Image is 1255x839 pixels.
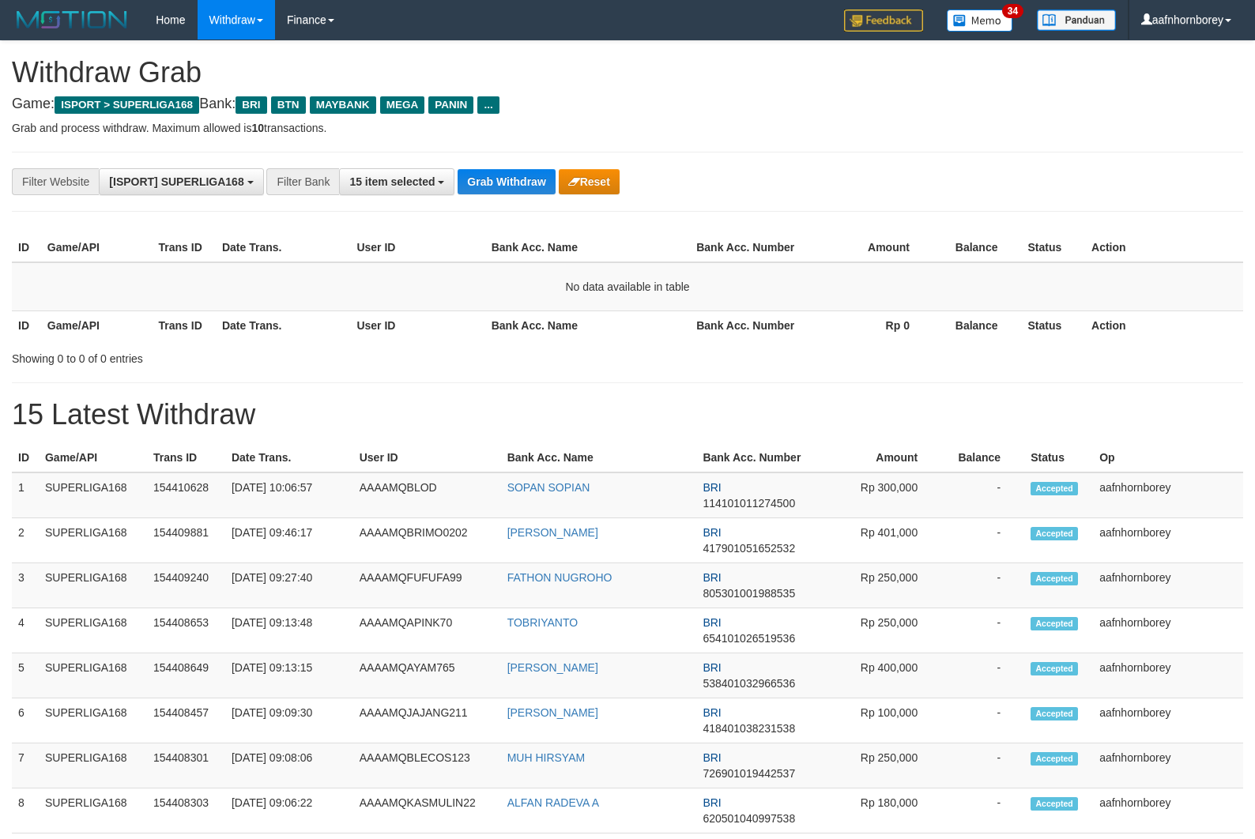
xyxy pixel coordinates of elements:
[147,608,225,653] td: 154408653
[703,722,795,735] span: Copy 418401038231538 to clipboard
[153,310,216,340] th: Trans ID
[1031,482,1078,495] span: Accepted
[801,233,933,262] th: Amount
[12,443,39,472] th: ID
[507,751,586,764] a: MUH HIRSYAM
[147,743,225,788] td: 154408301
[933,310,1022,340] th: Balance
[816,698,941,743] td: Rp 100,000
[507,796,599,809] a: ALFAN RADEVA A
[703,751,721,764] span: BRI
[1031,662,1078,675] span: Accepted
[1093,788,1243,833] td: aafnhornborey
[690,310,801,340] th: Bank Acc. Number
[353,563,501,608] td: AAAAMQFUFUFA99
[1024,443,1093,472] th: Status
[12,344,511,367] div: Showing 0 to 0 of 0 entries
[703,677,795,690] span: Copy 538401032966536 to clipboard
[216,310,351,340] th: Date Trans.
[225,518,353,563] td: [DATE] 09:46:17
[147,788,225,833] td: 154408303
[12,698,39,743] td: 6
[251,122,264,134] strong: 10
[147,472,225,518] td: 154410628
[39,698,147,743] td: SUPERLIGA168
[941,653,1024,698] td: -
[703,542,795,555] span: Copy 417901051652532 to clipboard
[1031,797,1078,811] span: Accepted
[1093,698,1243,743] td: aafnhornborey
[703,587,795,600] span: Copy 805301001988535 to clipboard
[41,310,153,340] th: Game/API
[941,443,1024,472] th: Balance
[12,57,1243,88] h1: Withdraw Grab
[477,96,499,114] span: ...
[1085,233,1243,262] th: Action
[703,616,721,629] span: BRI
[703,497,795,510] span: Copy 114101011274500 to clipboard
[1093,743,1243,788] td: aafnhornborey
[225,788,353,833] td: [DATE] 09:06:22
[12,743,39,788] td: 7
[1031,707,1078,720] span: Accepted
[801,310,933,340] th: Rp 0
[225,563,353,608] td: [DATE] 09:27:40
[947,9,1013,32] img: Button%20Memo.svg
[501,443,697,472] th: Bank Acc. Name
[147,698,225,743] td: 154408457
[933,233,1022,262] th: Balance
[39,563,147,608] td: SUPERLIGA168
[380,96,425,114] span: MEGA
[225,443,353,472] th: Date Trans.
[147,563,225,608] td: 154409240
[1093,472,1243,518] td: aafnhornborey
[39,443,147,472] th: Game/API
[816,788,941,833] td: Rp 180,000
[1031,572,1078,585] span: Accepted
[703,796,721,809] span: BRI
[12,399,1243,431] h1: 15 Latest Withdraw
[816,743,941,788] td: Rp 250,000
[12,8,132,32] img: MOTION_logo.png
[816,653,941,698] td: Rp 400,000
[353,788,501,833] td: AAAAMQKASMULIN22
[147,653,225,698] td: 154408649
[507,481,590,494] a: SOPAN SOPIAN
[816,563,941,608] td: Rp 250,000
[12,563,39,608] td: 3
[39,472,147,518] td: SUPERLIGA168
[1031,752,1078,766] span: Accepted
[350,310,484,340] th: User ID
[225,743,353,788] td: [DATE] 09:08:06
[109,175,243,188] span: [ISPORT] SUPERLIGA168
[12,472,39,518] td: 1
[12,310,41,340] th: ID
[507,526,598,539] a: [PERSON_NAME]
[353,608,501,653] td: AAAAMQAPINK70
[147,518,225,563] td: 154409881
[703,481,721,494] span: BRI
[941,743,1024,788] td: -
[225,698,353,743] td: [DATE] 09:09:30
[353,443,501,472] th: User ID
[816,518,941,563] td: Rp 401,000
[216,233,351,262] th: Date Trans.
[1093,653,1243,698] td: aafnhornborey
[353,698,501,743] td: AAAAMQJAJANG211
[12,168,99,195] div: Filter Website
[485,233,690,262] th: Bank Acc. Name
[12,788,39,833] td: 8
[941,563,1024,608] td: -
[55,96,199,114] span: ISPORT > SUPERLIGA168
[507,616,578,629] a: TOBRIYANTO
[39,743,147,788] td: SUPERLIGA168
[941,608,1024,653] td: -
[339,168,454,195] button: 15 item selected
[941,472,1024,518] td: -
[12,233,41,262] th: ID
[1093,563,1243,608] td: aafnhornborey
[266,168,339,195] div: Filter Bank
[39,518,147,563] td: SUPERLIGA168
[1085,310,1243,340] th: Action
[310,96,376,114] span: MAYBANK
